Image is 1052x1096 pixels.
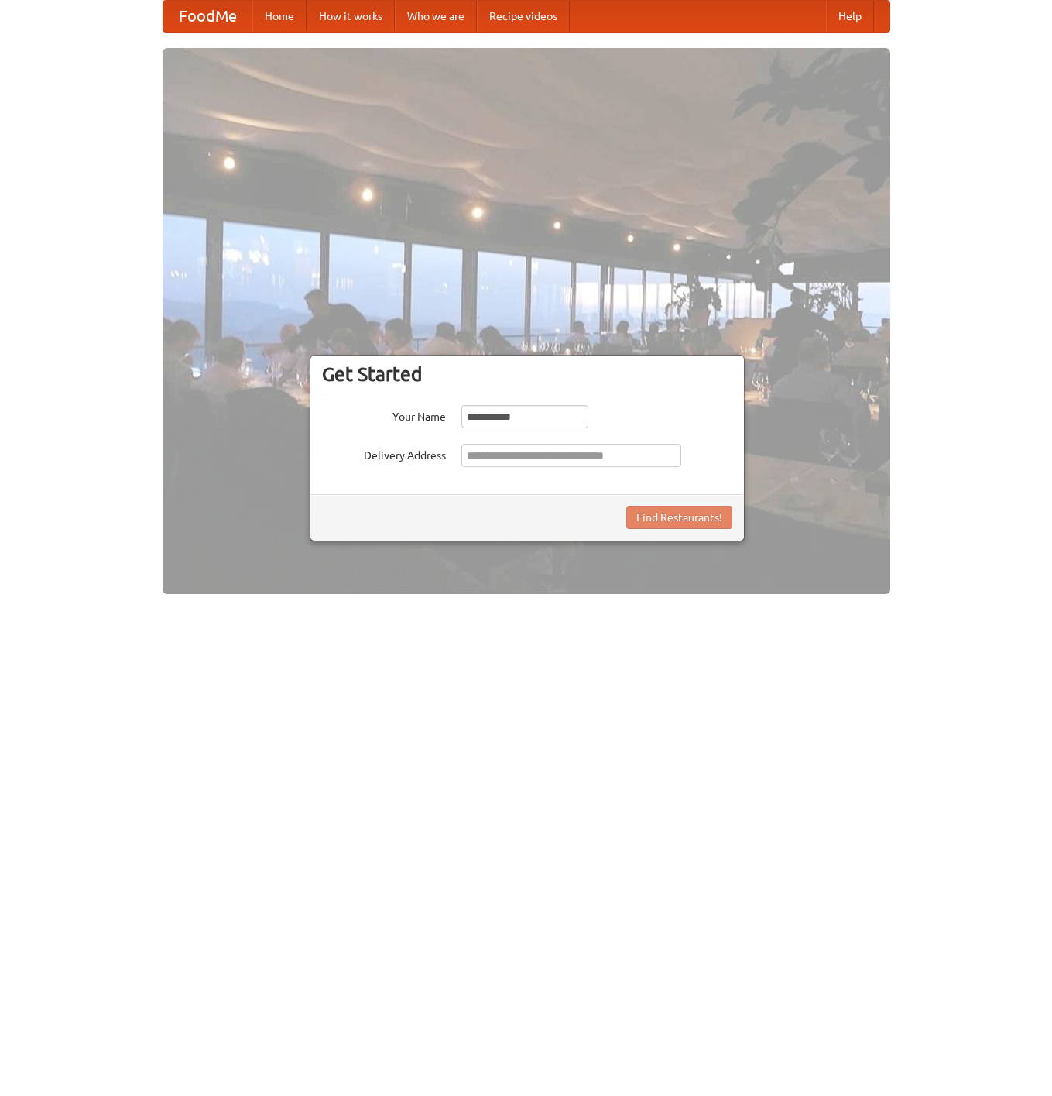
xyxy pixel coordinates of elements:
[307,1,395,32] a: How it works
[626,506,732,529] button: Find Restaurants!
[395,1,477,32] a: Who we are
[322,362,732,386] h3: Get Started
[477,1,570,32] a: Recipe videos
[252,1,307,32] a: Home
[322,444,446,463] label: Delivery Address
[826,1,874,32] a: Help
[163,1,252,32] a: FoodMe
[322,405,446,424] label: Your Name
